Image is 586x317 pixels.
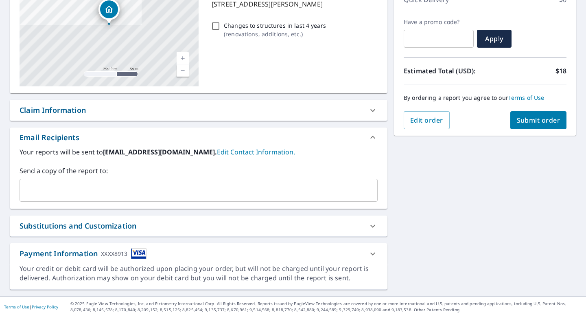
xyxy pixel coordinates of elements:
div: Substitutions and Customization [20,220,136,231]
a: EditContactInfo [217,147,295,156]
div: XXXX8913 [101,248,127,259]
a: Current Level 17, Zoom Out [177,64,189,77]
p: | [4,304,58,309]
img: cardImage [131,248,146,259]
p: © 2025 Eagle View Technologies, Inc. and Pictometry International Corp. All Rights Reserved. Repo... [70,301,582,313]
div: Email Recipients [10,128,387,147]
a: Privacy Policy [32,304,58,310]
button: Edit order [404,111,450,129]
div: Your credit or debit card will be authorized upon placing your order, but will not be charged unt... [20,264,378,283]
div: Payment InformationXXXX8913cardImage [10,243,387,264]
span: Edit order [410,116,443,125]
p: By ordering a report you agree to our [404,94,566,101]
p: $18 [555,66,566,76]
p: ( renovations, additions, etc. ) [224,30,326,38]
span: Apply [483,34,505,43]
b: [EMAIL_ADDRESS][DOMAIN_NAME]. [103,147,217,156]
a: Current Level 17, Zoom In [177,52,189,64]
div: Payment Information [20,248,146,259]
p: Estimated Total (USD): [404,66,485,76]
a: Terms of Use [508,94,544,101]
span: Submit order [517,116,560,125]
div: Claim Information [10,100,387,121]
div: Claim Information [20,105,86,116]
button: Submit order [510,111,567,129]
div: Email Recipients [20,132,79,143]
div: Substitutions and Customization [10,216,387,236]
button: Apply [477,30,512,48]
label: Have a promo code? [404,18,474,26]
label: Your reports will be sent to [20,147,378,157]
label: Send a copy of the report to: [20,166,378,176]
p: Changes to structures in last 4 years [224,21,326,30]
a: Terms of Use [4,304,29,310]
